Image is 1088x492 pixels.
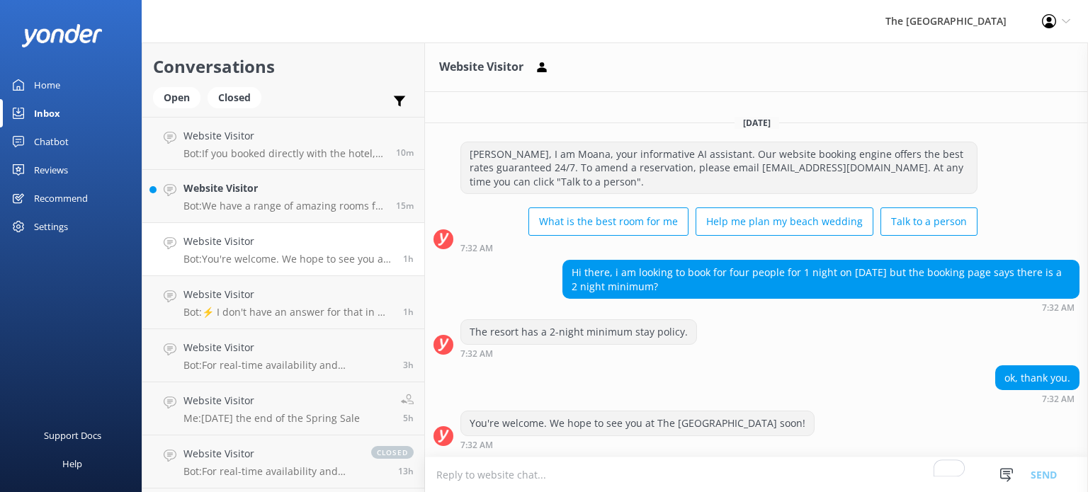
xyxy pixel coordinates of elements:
div: Recommend [34,184,88,212]
div: Help [62,450,82,478]
a: Website VisitorBot:For real-time availability and accommodation bookings, please visit [URL][DOMA... [142,329,424,382]
span: closed [371,446,414,459]
div: Open [153,87,200,108]
a: Website VisitorMe:[DATE] the end of the Spring Sale5h [142,382,424,435]
strong: 7:32 AM [460,350,493,358]
p: Bot: You're welcome. We hope to see you at The [GEOGRAPHIC_DATA] soon! [183,253,392,265]
strong: 7:32 AM [1042,304,1075,312]
span: [DATE] [735,117,779,129]
div: Settings [34,212,68,241]
textarea: To enrich screen reader interactions, please activate Accessibility in Grammarly extension settings [425,457,1088,492]
div: Home [34,71,60,99]
span: Oct 08 2025 09:09am (UTC -10:00) Pacific/Honolulu [403,412,414,424]
div: Oct 08 2025 01:32pm (UTC -10:00) Pacific/Honolulu [995,394,1079,404]
a: Open [153,89,208,105]
div: Hi there, i am looking to book for four people for 1 night on [DATE] but the booking page says th... [563,261,1079,298]
span: Oct 08 2025 01:32pm (UTC -10:00) Pacific/Honolulu [403,253,414,265]
a: Website VisitorBot:⚡ I don't have an answer for that in my knowledge base. Please try and rephras... [142,276,424,329]
div: [PERSON_NAME], I am Moana, your informative AI assistant. Our website booking engine offers the b... [461,142,977,194]
strong: 7:32 AM [460,441,493,450]
span: Oct 08 2025 02:43pm (UTC -10:00) Pacific/Honolulu [396,147,414,159]
div: Reviews [34,156,68,184]
div: Inbox [34,99,60,127]
div: You're welcome. We hope to see you at The [GEOGRAPHIC_DATA] soon! [461,411,814,435]
div: ok, thank you. [996,366,1079,390]
img: yonder-white-logo.png [21,24,103,47]
p: Bot: If you booked directly with the hotel, you can amend your booking on the booking engine on o... [183,147,385,160]
h4: Website Visitor [183,181,385,196]
span: Oct 08 2025 01:39am (UTC -10:00) Pacific/Honolulu [398,465,414,477]
div: Closed [208,87,261,108]
h3: Website Visitor [439,58,523,76]
span: Oct 08 2025 02:38pm (UTC -10:00) Pacific/Honolulu [396,200,414,212]
strong: 7:32 AM [1042,395,1075,404]
span: Oct 08 2025 01:23pm (UTC -10:00) Pacific/Honolulu [403,306,414,318]
div: Oct 08 2025 01:32pm (UTC -10:00) Pacific/Honolulu [562,302,1079,312]
button: Help me plan my beach wedding [696,207,873,236]
a: Website VisitorBot:You're welcome. We hope to see you at The [GEOGRAPHIC_DATA] soon!1h [142,223,424,276]
p: Bot: We have a range of amazing rooms for you to choose from. The best way to help you decide on ... [183,200,385,212]
strong: 7:32 AM [460,244,493,253]
h4: Website Visitor [183,287,392,302]
a: Website VisitorBot:If you booked directly with the hotel, you can amend your booking on the booki... [142,117,424,170]
a: Website VisitorBot:We have a range of amazing rooms for you to choose from. The best way to help ... [142,170,424,223]
button: Talk to a person [880,207,977,236]
div: Oct 08 2025 01:32pm (UTC -10:00) Pacific/Honolulu [460,348,697,358]
h4: Website Visitor [183,234,392,249]
h4: Website Visitor [183,128,385,144]
div: The resort has a 2-night minimum stay policy. [461,320,696,344]
div: Oct 08 2025 01:32pm (UTC -10:00) Pacific/Honolulu [460,243,977,253]
p: Me: [DATE] the end of the Spring Sale [183,412,360,425]
h4: Website Visitor [183,340,392,355]
span: Oct 08 2025 11:10am (UTC -10:00) Pacific/Honolulu [403,359,414,371]
button: What is the best room for me [528,207,688,236]
h4: Website Visitor [183,393,360,408]
div: Oct 08 2025 01:32pm (UTC -10:00) Pacific/Honolulu [460,440,815,450]
a: Closed [208,89,268,105]
p: Bot: For real-time availability and accommodation bookings, please visit [URL][DOMAIN_NAME]. [183,465,357,478]
p: Bot: For real-time availability and accommodation bookings, please visit [URL][DOMAIN_NAME]. [183,359,392,372]
p: Bot: ⚡ I don't have an answer for that in my knowledge base. Please try and rephrase your questio... [183,306,392,319]
a: Website VisitorBot:For real-time availability and accommodation bookings, please visit [URL][DOMA... [142,435,424,488]
h2: Conversations [153,53,414,80]
div: Chatbot [34,127,69,156]
div: Support Docs [44,421,101,450]
h4: Website Visitor [183,446,357,462]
